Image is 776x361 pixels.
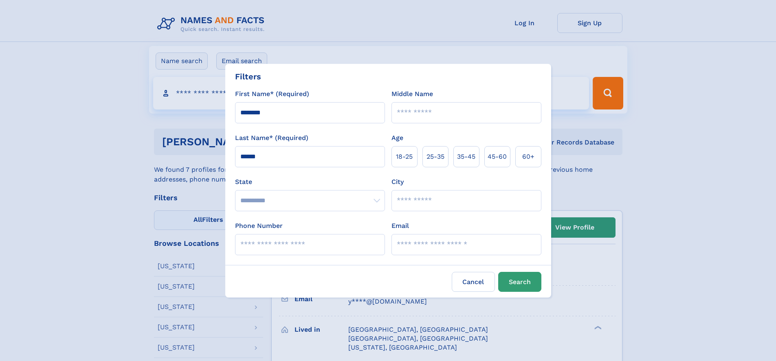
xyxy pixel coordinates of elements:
[488,152,507,162] span: 45‑60
[522,152,534,162] span: 60+
[391,133,403,143] label: Age
[235,133,308,143] label: Last Name* (Required)
[391,89,433,99] label: Middle Name
[391,177,404,187] label: City
[396,152,413,162] span: 18‑25
[235,221,283,231] label: Phone Number
[235,89,309,99] label: First Name* (Required)
[426,152,444,162] span: 25‑35
[235,70,261,83] div: Filters
[498,272,541,292] button: Search
[452,272,495,292] label: Cancel
[235,177,385,187] label: State
[457,152,475,162] span: 35‑45
[391,221,409,231] label: Email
